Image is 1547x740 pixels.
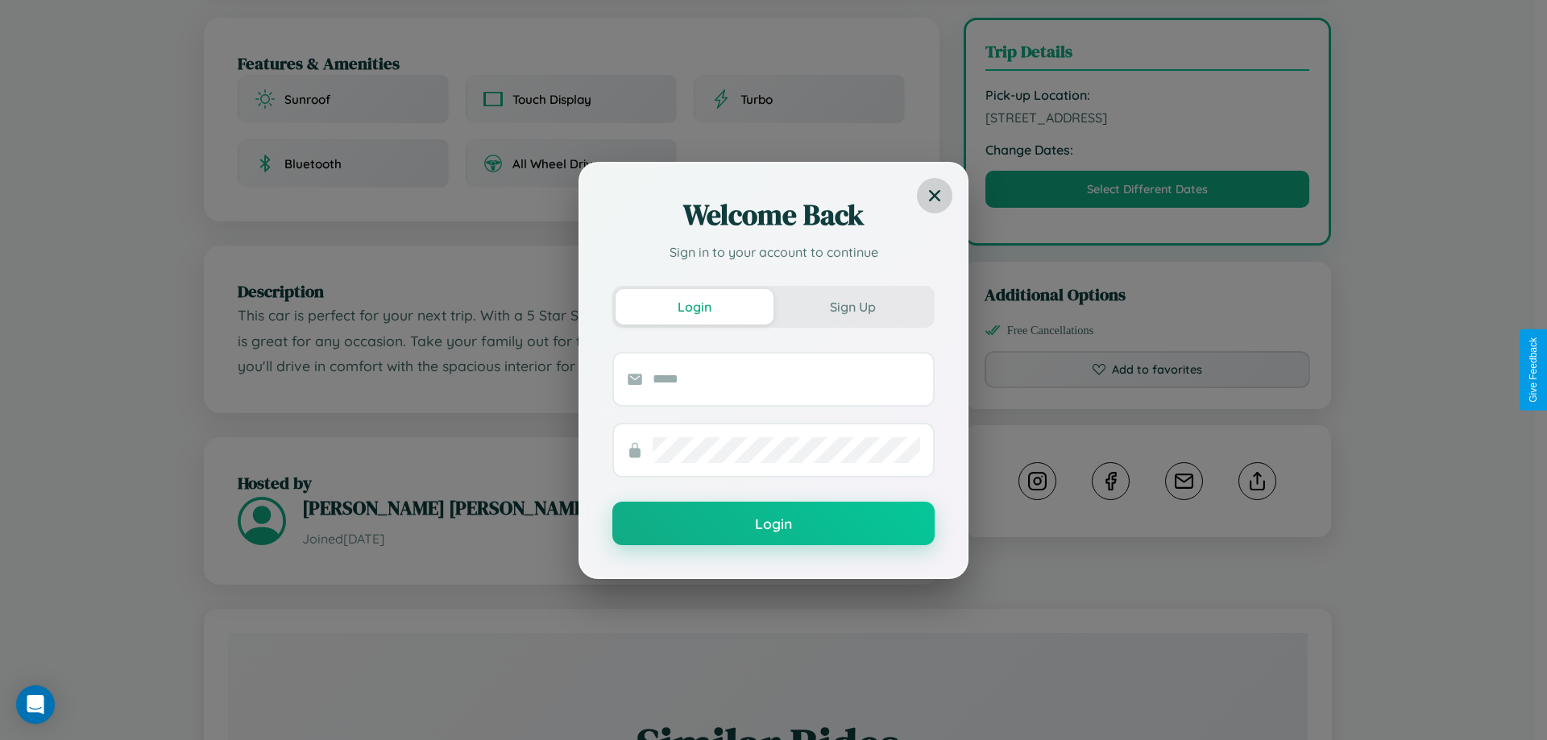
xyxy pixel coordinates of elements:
p: Sign in to your account to continue [612,242,935,262]
button: Sign Up [773,289,931,325]
div: Open Intercom Messenger [16,685,55,724]
div: Give Feedback [1528,337,1539,403]
button: Login [612,502,935,545]
button: Login [616,289,773,325]
h2: Welcome Back [612,196,935,234]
